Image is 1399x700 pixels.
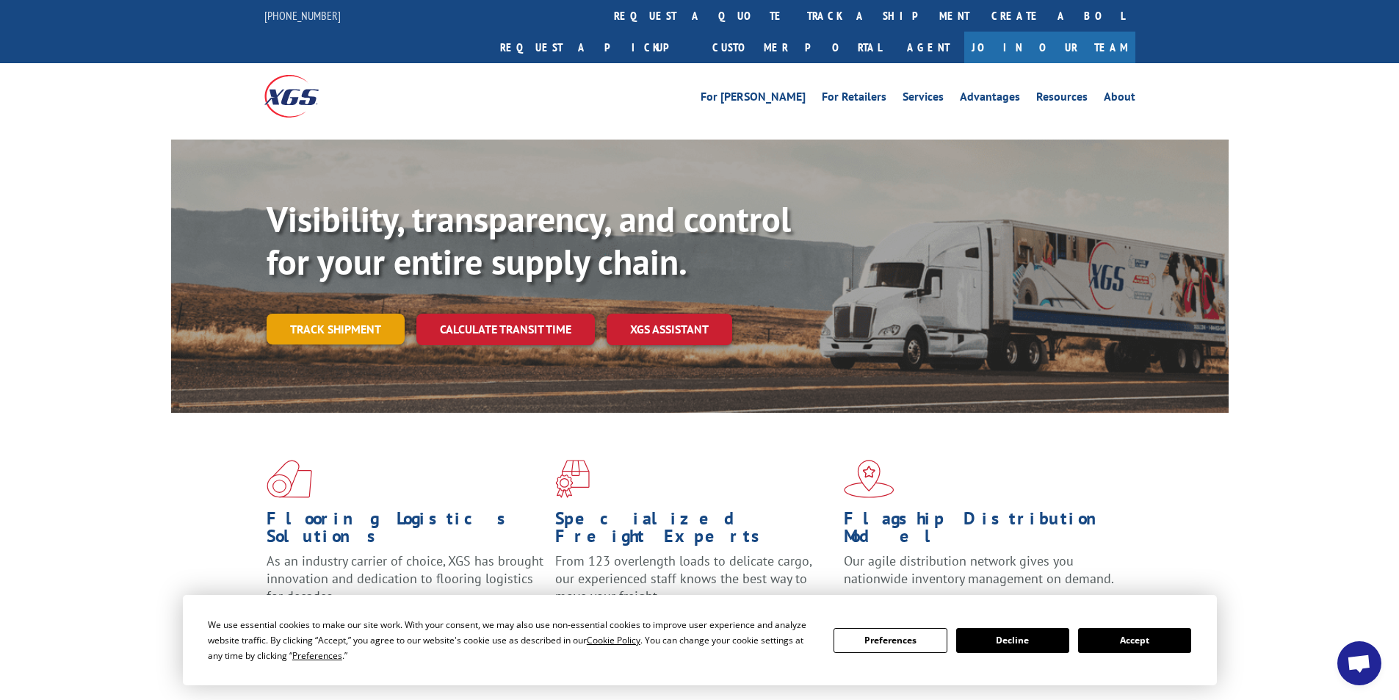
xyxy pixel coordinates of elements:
button: Decline [956,628,1069,653]
a: For [PERSON_NAME] [701,91,806,107]
a: Advantages [960,91,1020,107]
b: Visibility, transparency, and control for your entire supply chain. [267,196,791,284]
h1: Specialized Freight Experts [555,510,833,552]
a: Calculate transit time [416,314,595,345]
a: For Retailers [822,91,886,107]
a: [PHONE_NUMBER] [264,8,341,23]
h1: Flagship Distribution Model [844,510,1121,552]
div: Cookie Consent Prompt [183,595,1217,685]
a: Agent [892,32,964,63]
img: xgs-icon-focused-on-flooring-red [555,460,590,498]
a: XGS ASSISTANT [607,314,732,345]
button: Preferences [834,628,947,653]
span: Our agile distribution network gives you nationwide inventory management on demand. [844,552,1114,587]
a: Open chat [1337,641,1381,685]
img: xgs-icon-total-supply-chain-intelligence-red [267,460,312,498]
a: Request a pickup [489,32,701,63]
span: Preferences [292,649,342,662]
p: From 123 overlength loads to delicate cargo, our experienced staff knows the best way to move you... [555,552,833,618]
a: Services [903,91,944,107]
span: Cookie Policy [587,634,640,646]
a: Join Our Team [964,32,1135,63]
div: We use essential cookies to make our site work. With your consent, we may also use non-essential ... [208,617,816,663]
h1: Flooring Logistics Solutions [267,510,544,552]
button: Accept [1078,628,1191,653]
a: Resources [1036,91,1088,107]
a: Customer Portal [701,32,892,63]
img: xgs-icon-flagship-distribution-model-red [844,460,894,498]
span: As an industry carrier of choice, XGS has brought innovation and dedication to flooring logistics... [267,552,543,605]
a: Track shipment [267,314,405,344]
a: About [1104,91,1135,107]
